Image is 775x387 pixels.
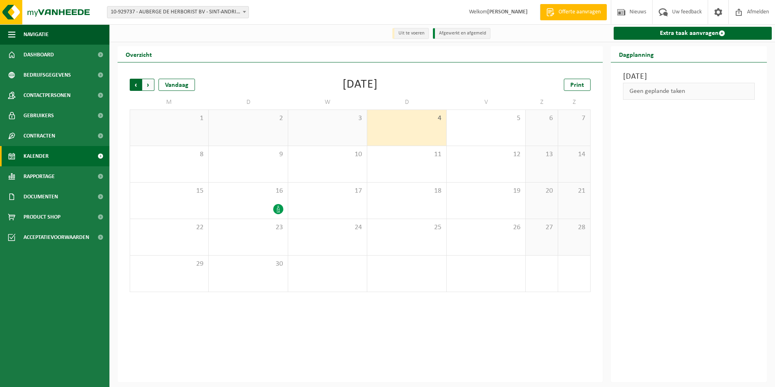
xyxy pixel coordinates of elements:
[24,45,54,65] span: Dashboard
[530,223,554,232] span: 27
[371,187,442,196] span: 18
[130,79,142,91] span: Vorige
[530,187,554,196] span: 20
[134,114,204,123] span: 1
[24,85,71,105] span: Contactpersonen
[24,207,60,227] span: Product Shop
[134,223,204,232] span: 22
[557,8,603,16] span: Offerte aanvragen
[564,79,591,91] a: Print
[562,223,586,232] span: 28
[24,146,49,166] span: Kalender
[611,46,662,62] h2: Dagplanning
[451,187,521,196] span: 19
[24,187,58,207] span: Documenten
[487,9,528,15] strong: [PERSON_NAME]
[292,114,363,123] span: 3
[530,114,554,123] span: 6
[24,24,49,45] span: Navigatie
[24,105,54,126] span: Gebruikers
[292,150,363,159] span: 10
[623,71,755,83] h3: [DATE]
[158,79,195,91] div: Vandaag
[118,46,160,62] h2: Overzicht
[433,28,490,39] li: Afgewerkt en afgemeld
[107,6,248,18] span: 10-929737 - AUBERGE DE HERBORIST BV - SINT-ANDRIES
[562,114,586,123] span: 7
[526,95,558,110] td: Z
[392,28,429,39] li: Uit te voeren
[134,260,204,269] span: 29
[447,95,526,110] td: V
[288,95,367,110] td: W
[371,150,442,159] span: 11
[570,82,584,88] span: Print
[209,95,288,110] td: D
[367,95,446,110] td: D
[134,150,204,159] span: 8
[292,187,363,196] span: 17
[451,150,521,159] span: 12
[540,4,607,20] a: Offerte aanvragen
[213,260,283,269] span: 30
[134,187,204,196] span: 15
[292,223,363,232] span: 24
[24,166,55,187] span: Rapportage
[213,150,283,159] span: 9
[213,223,283,232] span: 23
[371,114,442,123] span: 4
[558,95,591,110] td: Z
[142,79,154,91] span: Volgende
[371,223,442,232] span: 25
[130,95,209,110] td: M
[562,150,586,159] span: 14
[562,187,586,196] span: 21
[451,223,521,232] span: 26
[213,114,283,123] span: 2
[24,65,71,85] span: Bedrijfsgegevens
[451,114,521,123] span: 5
[24,227,89,247] span: Acceptatievoorwaarden
[623,83,755,100] div: Geen geplande taken
[530,150,554,159] span: 13
[213,187,283,196] span: 16
[614,27,772,40] a: Extra taak aanvragen
[24,126,55,146] span: Contracten
[343,79,378,91] div: [DATE]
